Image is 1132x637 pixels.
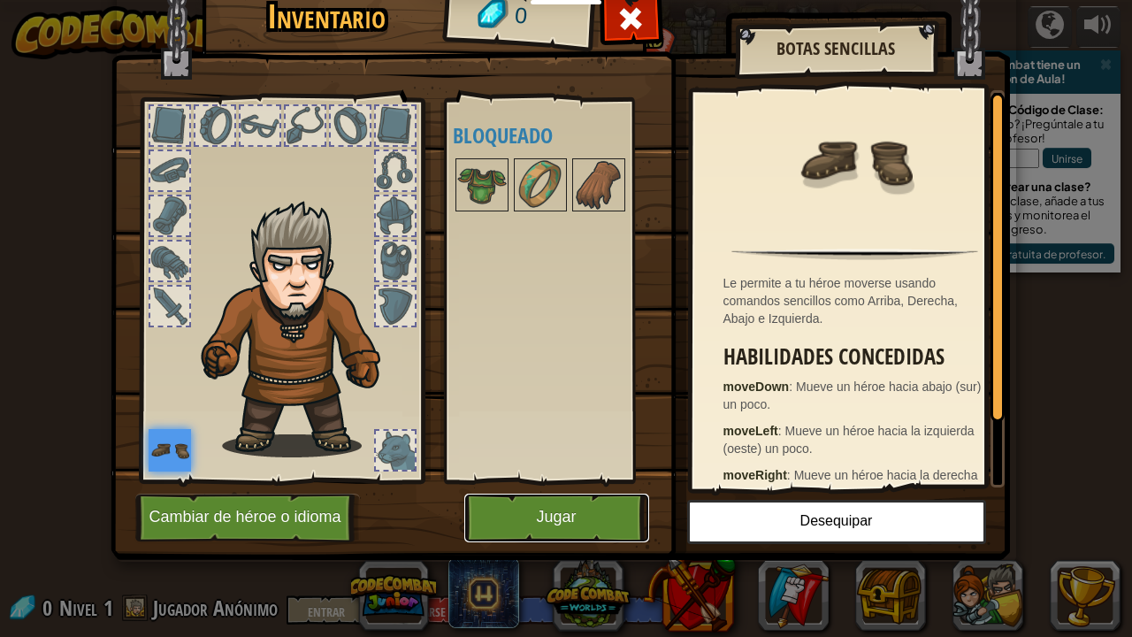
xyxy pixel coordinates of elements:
[723,424,975,456] font: Mueve un héroe hacia la izquierda (oeste) un poco.
[723,342,945,372] font: Habilidades concedidas
[516,160,565,210] img: portrait.png
[149,509,340,526] font: Cambiar de héroe o idioma
[798,104,913,219] img: portrait.png
[723,276,958,326] font: Le permite a tu héroe moverse usando comandos sencillos como Arriba, Derecha, Abajo e Izquierda.
[687,500,986,544] button: Desequipar
[800,514,873,529] font: Desequipar
[457,160,507,210] img: portrait.png
[787,468,791,482] font: :
[193,200,409,457] img: hair_m2.png
[723,468,787,482] font: moveRight
[723,424,778,438] font: moveLeft
[536,509,576,526] font: Jugar
[723,380,790,394] font: moveDown
[513,3,527,28] font: 0
[464,494,649,542] button: Jugar
[723,468,978,500] font: Mueve un héroe hacia la derecha (este) un poco.
[776,36,895,60] font: Botas sencillas
[731,249,977,260] img: hr.png
[778,424,782,438] font: :
[135,494,360,542] button: Cambiar de héroe o idioma
[453,121,553,150] font: Bloqueado
[574,160,623,210] img: portrait.png
[149,429,191,472] img: portrait.png
[723,380,982,411] font: Mueve un héroe hacia abajo (sur) un poco.
[789,380,792,394] font: :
